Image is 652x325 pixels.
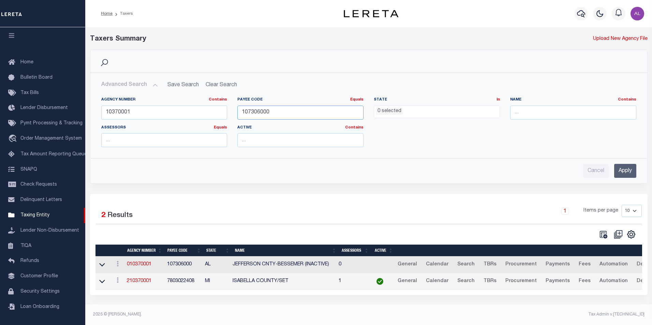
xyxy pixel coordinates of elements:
[20,182,57,187] span: Check Requests
[350,98,364,102] a: Equals
[510,106,636,120] input: ...
[101,125,227,131] label: Assessors
[20,213,49,218] span: Taxing Entity
[339,245,371,257] th: Assessors: activate to sort column ascending
[20,198,62,202] span: Delinquent Letters
[127,262,151,267] a: 010370001
[101,78,158,92] button: Advanced Search
[20,121,83,126] span: Pymt Processing & Tracking
[20,106,68,110] span: Lender Disbursement
[101,212,105,219] span: 2
[90,34,506,44] div: Taxers Summary
[20,274,58,279] span: Customer Profile
[395,259,420,270] a: General
[237,106,364,120] input: ...
[202,273,230,290] td: MI
[576,276,594,287] a: Fees
[583,164,609,178] input: Cancel
[497,98,500,102] a: In
[336,257,368,273] td: 0
[20,167,37,172] span: SNAPQ
[124,245,165,257] th: Agency Number: activate to sort column ascending
[202,257,230,273] td: AL
[614,164,636,178] input: Apply
[631,7,644,20] img: svg+xml;base64,PHN2ZyB4bWxucz0iaHR0cDovL3d3dy53My5vcmcvMjAwMC9zdmciIHBvaW50ZXItZXZlbnRzPSJub25lIi...
[20,228,79,233] span: Lender Non-Disbursement
[20,75,53,80] span: Bulletin Board
[101,12,113,16] a: Home
[344,10,398,17] img: logo-dark.svg
[165,245,204,257] th: Payee Code: activate to sort column ascending
[237,133,364,147] input: ...
[101,133,227,147] input: ...
[374,311,644,318] div: Tax Admin v.[TECHNICAL_ID]
[345,126,364,129] a: Contains
[209,98,227,102] a: Contains
[480,276,500,287] a: TBRs
[336,273,368,290] td: 1
[237,97,364,103] label: Payee Code
[20,91,39,95] span: Tax Bills
[20,305,59,309] span: Loan Onboarding
[376,108,403,115] li: 0 selected
[618,98,636,102] a: Contains
[480,259,500,270] a: TBRs
[371,245,396,257] th: Active: activate to sort column ascending
[543,259,573,270] a: Payments
[164,257,202,273] td: 107306000
[230,273,336,290] td: ISABELLA COUNTY/SET
[583,207,618,215] span: Items per page
[596,259,631,270] a: Automation
[232,245,339,257] th: Name: activate to sort column ascending
[502,259,540,270] a: Procurement
[454,276,478,287] a: Search
[561,207,569,215] a: 1
[101,106,227,120] input: ...
[593,35,648,43] a: Upload New Agency File
[127,279,151,283] a: 210370001
[8,135,19,143] i: travel_explore
[543,276,573,287] a: Payments
[107,210,133,221] label: Results
[20,243,31,248] span: TIQA
[510,97,636,103] label: Name
[237,125,364,131] label: Active
[204,245,232,257] th: State: activate to sort column ascending
[454,259,478,270] a: Search
[576,259,594,270] a: Fees
[101,97,227,103] label: Agency Number
[395,276,420,287] a: General
[214,126,227,129] a: Equals
[20,136,82,141] span: Order Management System
[164,273,202,290] td: 7803022408
[502,276,540,287] a: Procurement
[230,257,336,273] td: JEFFERSON CNTY-BESSEMER (INACTIVE)
[423,276,451,287] a: Calendar
[423,259,451,270] a: Calendar
[20,259,39,263] span: Refunds
[20,60,33,65] span: Home
[596,276,631,287] a: Automation
[376,278,383,285] img: check-icon-green.svg
[20,152,87,157] span: Tax Amount Reporting Queue
[20,289,60,294] span: Security Settings
[88,311,369,318] div: 2025 © [PERSON_NAME].
[113,11,133,17] li: Taxers
[374,97,500,103] label: State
